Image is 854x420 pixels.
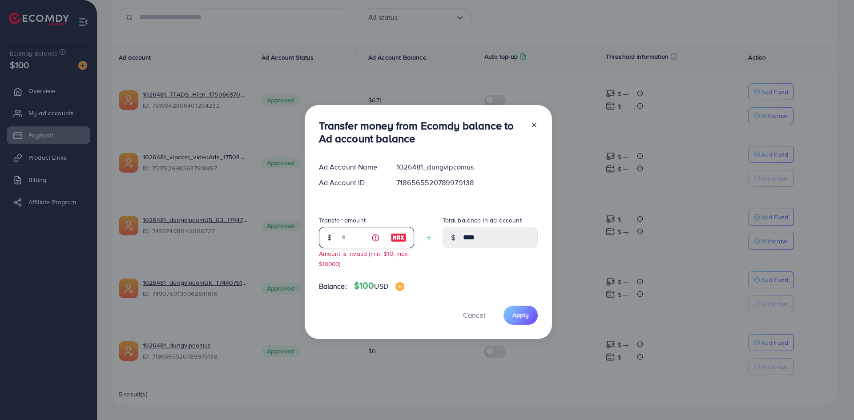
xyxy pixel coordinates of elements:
[319,249,410,268] small: Amount is invalid (min: $10, max: $10000)
[312,162,390,172] div: Ad Account Name
[504,306,538,325] button: Apply
[389,162,544,172] div: 1026481_dungvipcomus
[391,232,407,243] img: image
[354,280,404,291] h4: $100
[463,310,485,320] span: Cancel
[319,119,524,145] h3: Transfer money from Ecomdy balance to Ad account balance
[319,216,366,225] label: Transfer amount
[312,178,390,188] div: Ad Account ID
[374,281,388,291] span: USD
[452,306,496,325] button: Cancel
[816,380,847,413] iframe: Chat
[512,311,529,319] span: Apply
[443,216,522,225] label: Total balance in ad account
[395,282,404,291] img: image
[389,178,544,188] div: 7186565520789979138
[319,281,347,291] span: Balance:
